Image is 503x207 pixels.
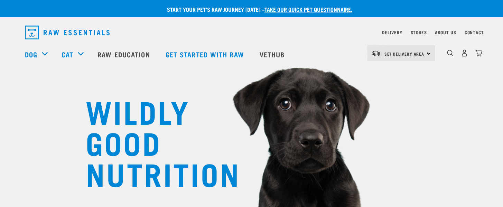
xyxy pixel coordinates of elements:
a: Get started with Raw [159,40,253,68]
span: Set Delivery Area [384,53,425,55]
a: Vethub [253,40,294,68]
a: Cat [62,49,73,59]
img: home-icon@2x.png [475,49,482,57]
a: Dog [25,49,37,59]
a: Stores [411,31,427,34]
nav: dropdown navigation [19,23,484,42]
img: home-icon-1@2x.png [447,50,454,56]
a: Raw Education [91,40,158,68]
a: Contact [465,31,484,34]
h1: WILDLY GOOD NUTRITION [86,95,224,188]
img: user.png [461,49,468,57]
a: Delivery [382,31,402,34]
img: van-moving.png [372,50,381,56]
a: take our quick pet questionnaire. [264,8,352,11]
img: Raw Essentials Logo [25,26,110,39]
a: About Us [435,31,456,34]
